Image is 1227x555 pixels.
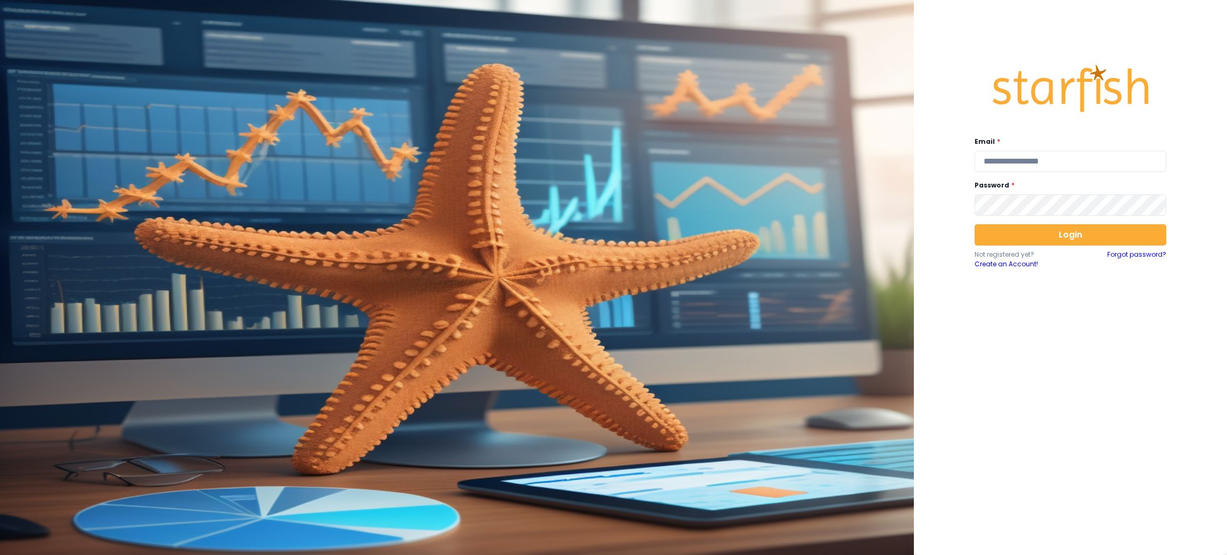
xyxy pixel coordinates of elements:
[975,181,1160,190] label: Password
[975,137,1160,146] label: Email
[975,224,1166,246] button: Login
[1107,250,1166,269] a: Forgot password?
[991,55,1150,122] img: Logo.42cb71d561138c82c4ab.png
[975,259,1070,269] a: Create an Account!
[975,250,1070,259] p: Not registered yet?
